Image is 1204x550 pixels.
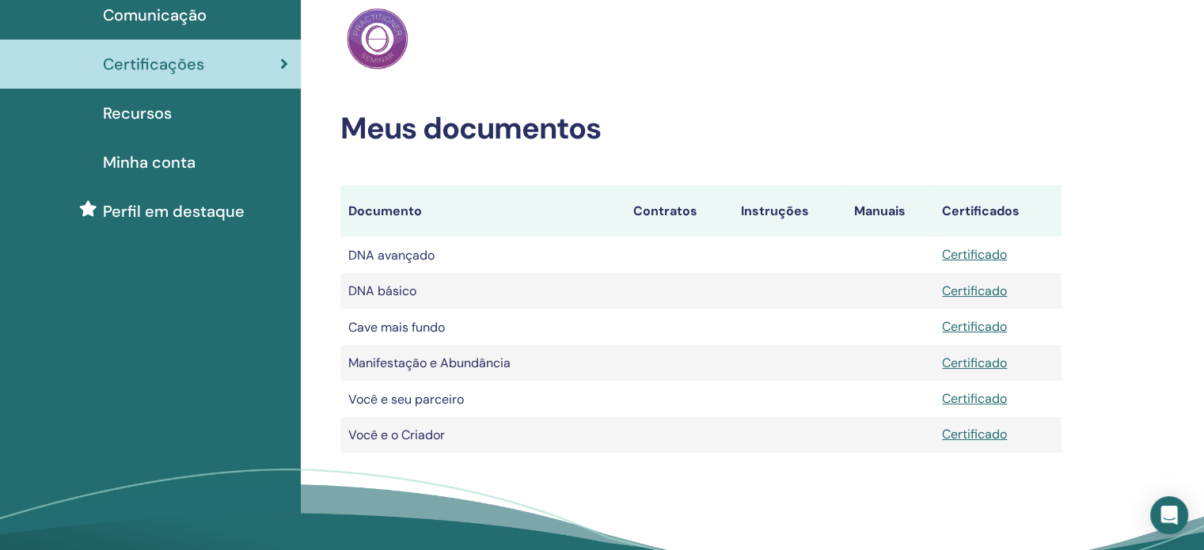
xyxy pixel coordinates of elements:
a: Certificado [942,390,1007,407]
font: Recursos [103,103,172,123]
a: Certificado [942,355,1007,371]
a: Certificado [942,426,1007,442]
font: Certificações [103,54,204,74]
font: Manuais [854,203,906,219]
font: Você e seu parceiro [348,391,464,408]
font: Cave mais fundo [348,319,445,336]
font: Você e o Criador [348,427,445,443]
font: Perfil em destaque [103,201,245,222]
font: Documento [348,203,422,219]
div: Open Intercom Messenger [1150,496,1188,534]
a: Certificado [942,318,1007,335]
font: Manifestação e Abundância [348,355,511,371]
font: Contratos [633,203,697,219]
font: Instruções [741,203,809,219]
font: Certificados [942,203,1020,219]
font: Meus documentos [340,108,601,148]
font: DNA avançado [348,247,435,264]
font: Comunicação [103,5,207,25]
img: Praticante [347,8,408,70]
font: DNA básico [348,283,416,299]
a: Certificado [942,283,1007,299]
a: Certificado [942,246,1007,263]
font: Minha conta [103,152,196,173]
